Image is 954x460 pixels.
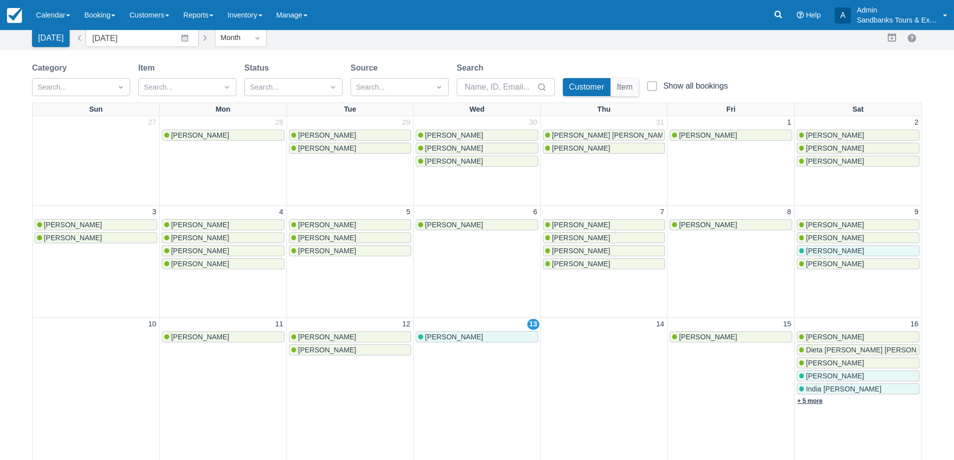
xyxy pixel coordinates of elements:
[797,258,919,269] a: [PERSON_NAME]
[457,62,487,74] label: Search
[220,33,243,44] div: Month
[543,143,666,154] a: [PERSON_NAME]
[797,219,919,230] a: [PERSON_NAME]
[298,346,356,354] span: [PERSON_NAME]
[797,331,919,342] a: [PERSON_NAME]
[670,130,792,141] a: [PERSON_NAME]
[162,245,284,256] a: [PERSON_NAME]
[543,219,666,230] a: [PERSON_NAME]
[171,247,229,255] span: [PERSON_NAME]
[835,8,851,24] div: A
[543,245,666,256] a: [PERSON_NAME]
[595,103,612,116] a: Thu
[298,144,356,152] span: [PERSON_NAME]
[328,82,338,92] span: Dropdown icon
[797,370,919,381] a: [PERSON_NAME]
[797,143,919,154] a: [PERSON_NAME]
[654,117,666,128] a: 31
[273,319,285,330] a: 11
[425,131,483,139] span: [PERSON_NAME]
[289,143,412,154] a: [PERSON_NAME]
[416,331,538,342] a: [PERSON_NAME]
[44,234,102,242] span: [PERSON_NAME]
[87,103,105,116] a: Sun
[654,319,666,330] a: 14
[527,319,539,330] a: 13
[857,5,937,15] p: Admin
[35,232,157,243] a: [PERSON_NAME]
[434,82,444,92] span: Dropdown icon
[425,333,483,341] span: [PERSON_NAME]
[244,62,273,74] label: Status
[298,234,356,242] span: [PERSON_NAME]
[150,207,158,218] a: 3
[552,144,610,152] span: [PERSON_NAME]
[416,130,538,141] a: [PERSON_NAME]
[552,234,610,242] span: [PERSON_NAME]
[806,11,821,19] span: Help
[416,156,538,167] a: [PERSON_NAME]
[162,331,284,342] a: [PERSON_NAME]
[797,383,919,394] a: India [PERSON_NAME]
[797,156,919,167] a: [PERSON_NAME]
[857,15,937,25] p: Sandbanks Tours & Experiences
[663,81,728,91] div: Show all bookings
[425,221,483,229] span: [PERSON_NAME]
[289,331,412,342] a: [PERSON_NAME]
[289,219,412,230] a: [PERSON_NAME]
[527,117,539,128] a: 30
[806,385,881,393] span: India [PERSON_NAME]
[146,319,158,330] a: 10
[214,103,233,116] a: Mon
[416,143,538,154] a: [PERSON_NAME]
[277,207,285,218] a: 4
[806,144,864,152] span: [PERSON_NAME]
[797,245,919,256] a: [PERSON_NAME]
[679,333,737,341] span: [PERSON_NAME]
[806,157,864,165] span: [PERSON_NAME]
[171,260,229,268] span: [PERSON_NAME]
[416,219,538,230] a: [PERSON_NAME]
[7,8,22,23] img: checkfront-main-nav-mini-logo.png
[679,131,737,139] span: [PERSON_NAME]
[289,344,412,355] a: [PERSON_NAME]
[425,144,483,152] span: [PERSON_NAME]
[162,232,284,243] a: [PERSON_NAME]
[35,219,157,230] a: [PERSON_NAME]
[404,207,412,218] a: 5
[162,219,284,230] a: [PERSON_NAME]
[252,33,262,43] span: Dropdown icon
[273,117,285,128] a: 28
[543,130,666,141] a: [PERSON_NAME] [PERSON_NAME] Lupenette
[797,130,919,141] a: [PERSON_NAME]
[724,103,737,116] a: Fri
[298,221,356,229] span: [PERSON_NAME]
[552,221,610,229] span: [PERSON_NAME]
[912,207,920,218] a: 9
[806,221,864,229] span: [PERSON_NAME]
[806,346,942,354] span: Dieta [PERSON_NAME] [PERSON_NAME]
[552,247,610,255] span: [PERSON_NAME]
[400,319,412,330] a: 12
[146,117,158,128] a: 27
[289,130,412,141] a: [PERSON_NAME]
[222,82,232,92] span: Dropdown icon
[797,12,804,19] i: Help
[552,260,610,268] span: [PERSON_NAME]
[850,103,865,116] a: Sat
[467,103,486,116] a: Wed
[552,131,704,139] span: [PERSON_NAME] [PERSON_NAME] Lupenette
[342,103,359,116] a: Tue
[171,234,229,242] span: [PERSON_NAME]
[298,131,356,139] span: [PERSON_NAME]
[908,319,920,330] a: 16
[298,247,356,255] span: [PERSON_NAME]
[781,319,793,330] a: 15
[806,333,864,341] span: [PERSON_NAME]
[298,333,356,341] span: [PERSON_NAME]
[563,78,610,96] button: Customer
[400,117,412,128] a: 29
[670,331,792,342] a: [PERSON_NAME]
[531,207,539,218] a: 6
[162,258,284,269] a: [PERSON_NAME]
